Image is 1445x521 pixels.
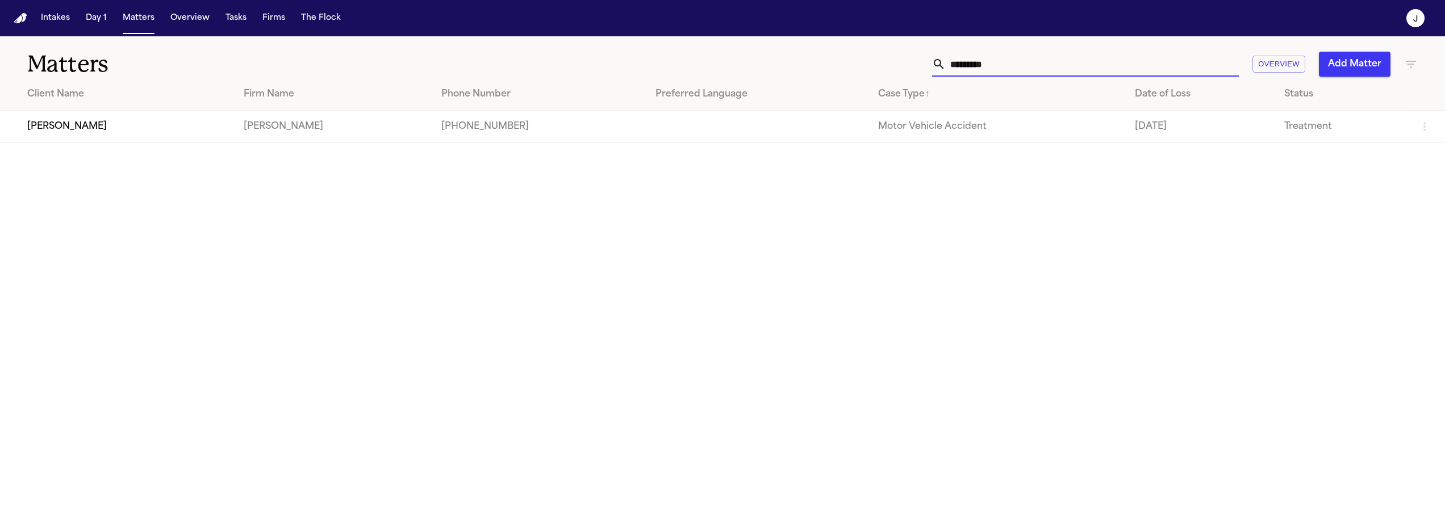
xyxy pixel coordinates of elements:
h1: Matters [27,50,447,78]
td: Motor Vehicle Accident [869,111,1125,143]
td: [DATE] [1126,111,1275,143]
button: Overview [166,8,214,28]
div: Preferred Language [655,87,861,101]
button: Matters [118,8,159,28]
div: Date of Loss [1135,87,1266,101]
img: Finch Logo [14,13,27,24]
button: Day 1 [81,8,111,28]
div: Client Name [27,87,225,101]
div: Firm Name [244,87,423,101]
div: Case Type ↑ [878,87,1116,101]
div: Status [1284,87,1400,101]
button: The Flock [296,8,345,28]
button: Tasks [221,8,251,28]
button: Overview [1252,56,1305,73]
button: Firms [258,8,290,28]
button: Intakes [36,8,74,28]
button: Add Matter [1319,52,1390,77]
a: Home [14,13,27,24]
td: Treatment [1275,111,1409,143]
div: Phone Number [441,87,637,101]
td: [PERSON_NAME] [235,111,432,143]
td: [PHONE_NUMBER] [432,111,646,143]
